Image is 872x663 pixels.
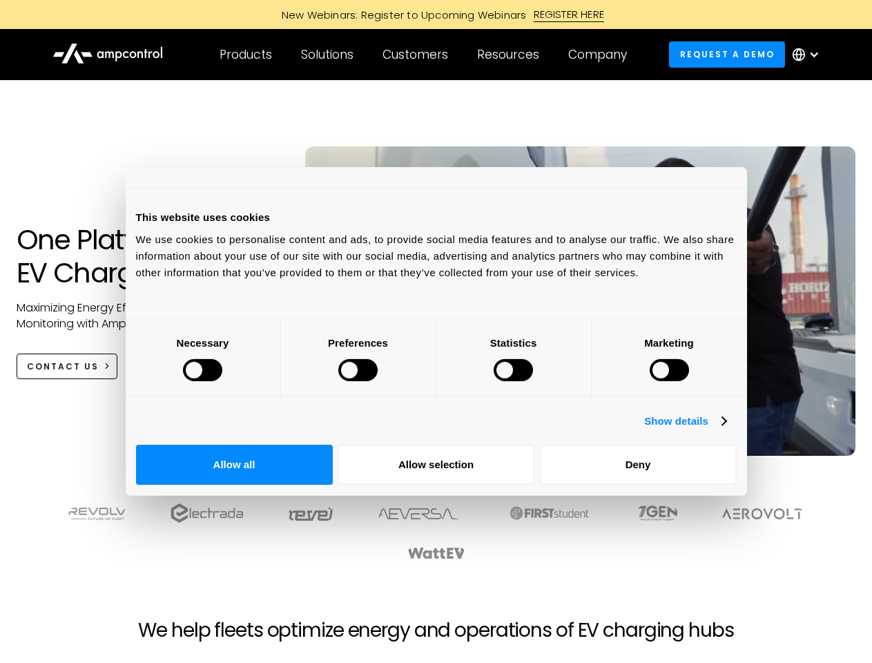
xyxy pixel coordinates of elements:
strong: Marketing [644,336,694,348]
div: Products [220,47,272,62]
div: Company [568,47,627,62]
div: CONTACT US [27,361,99,373]
strong: Statistics [490,336,537,348]
div: This website uses cookies [136,209,737,226]
strong: Necessary [177,336,229,348]
a: New Webinars: Register to Upcoming WebinarsREGISTER HERE [126,7,747,22]
a: Request a demo [669,41,785,67]
a: Show details [644,413,726,430]
p: Maximizing Energy Efficiency, Uptime, and 24/7 Monitoring with Ampcontrol Solutions [17,300,278,331]
a: CONTACT US [17,354,118,379]
div: Resources [477,47,539,62]
div: Customers [382,47,448,62]
button: Allow all [136,445,333,485]
h1: One Platform for EV Charging Hubs [17,223,278,289]
h2: We help fleets optimize energy and operations of EV charging hubs [138,619,733,642]
div: REGISTER HERE [534,7,605,22]
div: We use cookies to personalise content and ads, to provide social media features and to analyse ou... [136,231,737,280]
div: New Webinars: Register to Upcoming Webinars [268,8,534,22]
button: Allow selection [338,445,534,485]
div: Solutions [301,47,353,62]
img: WattEV logo [407,548,465,559]
img: Aerovolt Logo [721,508,804,519]
strong: Preferences [328,336,388,348]
button: Deny [540,445,737,485]
img: electrada logo [171,503,243,523]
